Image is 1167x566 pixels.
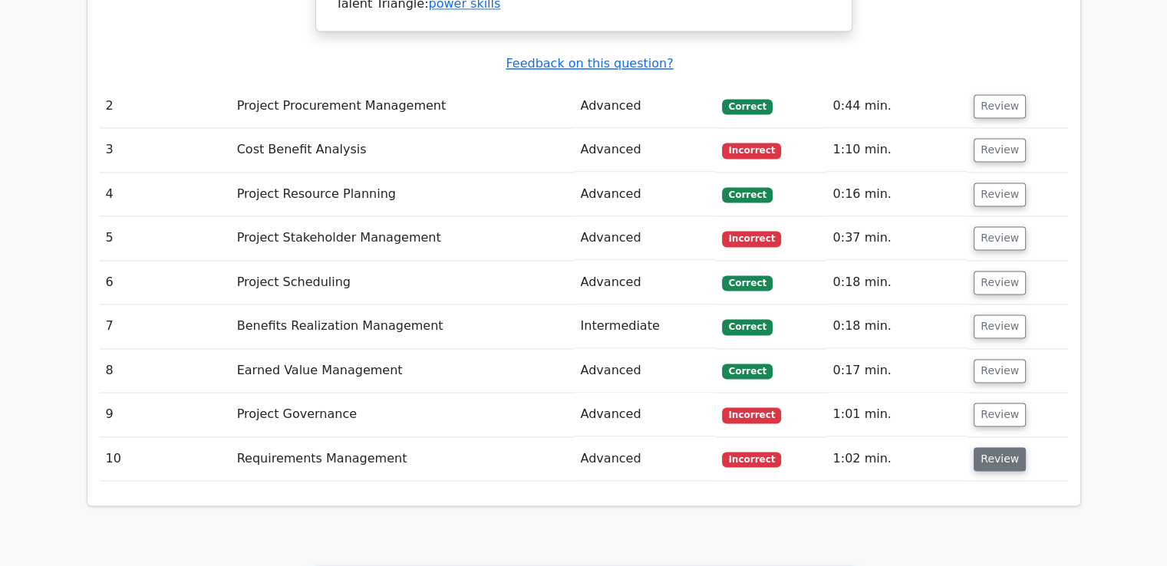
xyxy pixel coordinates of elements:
td: 7 [100,304,231,348]
td: Advanced [574,393,716,436]
button: Review [974,226,1026,250]
span: Correct [722,99,772,114]
td: Intermediate [574,304,716,348]
span: Incorrect [722,407,781,423]
button: Review [974,403,1026,426]
td: 1:10 min. [826,128,968,172]
td: 0:16 min. [826,173,968,216]
span: Correct [722,364,772,379]
td: Project Stakeholder Management [231,216,575,260]
button: Review [974,314,1026,338]
td: Benefits Realization Management [231,304,575,348]
td: Advanced [574,128,716,172]
td: Advanced [574,173,716,216]
td: Project Governance [231,393,575,436]
td: 9 [100,393,231,436]
td: 2 [100,84,231,128]
td: Project Scheduling [231,261,575,304]
button: Review [974,359,1026,383]
td: 1:01 min. [826,393,968,436]
td: Project Procurement Management [231,84,575,128]
button: Review [974,447,1026,471]
span: Incorrect [722,143,781,158]
a: Feedback on this question? [506,56,673,71]
td: 1:02 min. [826,437,968,481]
td: 0:18 min. [826,304,968,348]
td: 10 [100,437,231,481]
td: Earned Value Management [231,349,575,393]
span: Incorrect [722,231,781,246]
td: 8 [100,349,231,393]
button: Review [974,138,1026,162]
span: Correct [722,187,772,202]
td: 0:17 min. [826,349,968,393]
button: Review [974,94,1026,118]
span: Correct [722,319,772,334]
span: Correct [722,275,772,291]
span: Incorrect [722,452,781,467]
td: 6 [100,261,231,304]
td: 0:18 min. [826,261,968,304]
button: Review [974,271,1026,295]
td: 0:37 min. [826,216,968,260]
button: Review [974,183,1026,206]
td: Advanced [574,261,716,304]
td: 0:44 min. [826,84,968,128]
td: Advanced [574,216,716,260]
td: Cost Benefit Analysis [231,128,575,172]
td: 4 [100,173,231,216]
td: Requirements Management [231,437,575,481]
td: 3 [100,128,231,172]
td: Advanced [574,84,716,128]
td: 5 [100,216,231,260]
td: Project Resource Planning [231,173,575,216]
td: Advanced [574,349,716,393]
td: Advanced [574,437,716,481]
